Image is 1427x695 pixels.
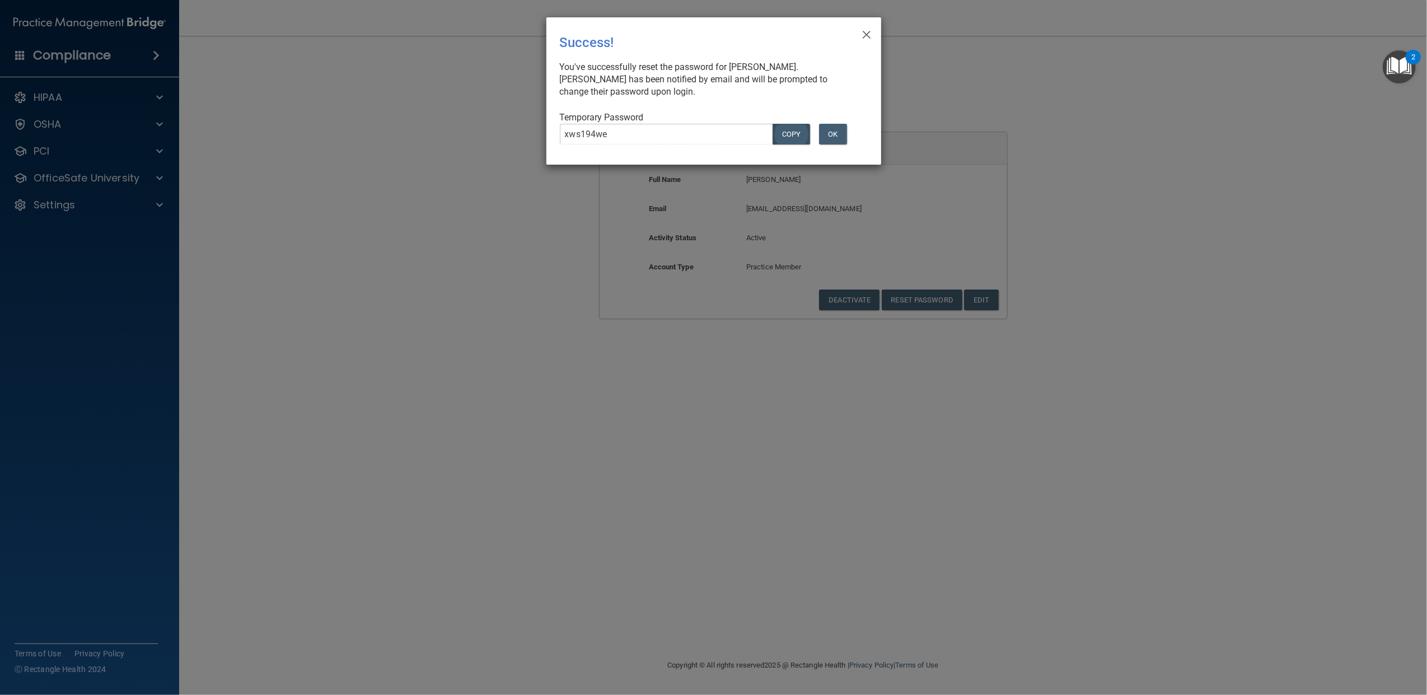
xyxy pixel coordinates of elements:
[560,112,644,123] span: Temporary Password
[862,22,872,44] span: ×
[1234,616,1414,660] iframe: Drift Widget Chat Controller
[773,124,810,144] button: COPY
[560,26,822,59] div: Success!
[560,61,859,98] div: You've successfully reset the password for [PERSON_NAME]. [PERSON_NAME] has been notified by emai...
[1383,50,1416,83] button: Open Resource Center, 2 new notifications
[819,124,847,144] button: OK
[1411,57,1415,72] div: 2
